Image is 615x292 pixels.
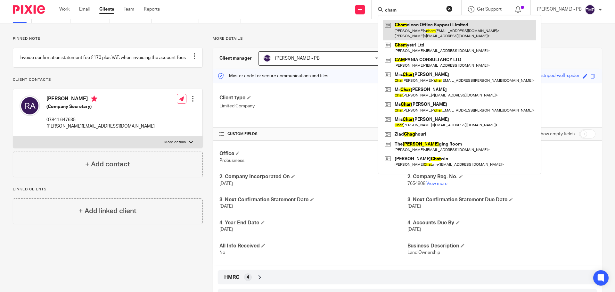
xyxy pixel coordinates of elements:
[585,4,595,15] img: svg%3E
[407,243,595,249] h4: Business Description
[164,140,186,145] p: More details
[219,227,233,232] span: [DATE]
[407,250,440,255] span: Land Ownership
[219,181,233,186] span: [DATE]
[219,131,407,137] h4: CUSTOM FIELDS
[219,196,407,203] h4: 3. Next Confirmation Statement Date
[13,77,203,82] p: Client contacts
[219,103,407,109] p: Limited Company
[407,220,595,226] h4: 4. Accounts Due By
[407,196,595,203] h4: 3. Next Confirmation Statement Due Date
[219,55,252,62] h3: Client manager
[144,6,160,13] a: Reports
[219,173,407,180] h4: 2. Company Incorporated On
[407,204,421,209] span: [DATE]
[46,104,155,110] h5: (Company Secretary)
[59,6,70,13] a: Work
[219,158,244,163] span: Probusiness
[407,227,421,232] span: [DATE]
[91,96,97,102] i: Primary
[384,8,442,13] input: Search
[124,6,134,13] a: Team
[79,206,136,216] h4: + Add linked client
[46,123,155,129] p: [PERSON_NAME][EMAIL_ADDRESS][DOMAIN_NAME]
[219,220,407,226] h4: 4. Year End Date
[20,96,40,116] img: svg%3E
[218,73,328,79] p: Master code for secure communications and files
[13,36,203,41] p: Pinned note
[79,6,90,13] a: Email
[85,159,130,169] h4: + Add contact
[13,187,203,192] p: Linked clients
[219,95,407,101] h4: Client type
[213,36,602,41] p: More details
[13,5,45,14] img: Pixie
[426,181,447,186] a: View more
[407,181,425,186] span: 7654808
[219,250,225,255] span: No
[219,243,407,249] h4: All Info Received
[46,96,155,104] h4: [PERSON_NAME]
[219,150,407,157] h4: Office
[537,6,582,13] p: [PERSON_NAME] - PB
[275,56,320,61] span: [PERSON_NAME] - PB
[219,204,233,209] span: [DATE]
[99,6,114,13] a: Clients
[477,7,502,12] span: Get Support
[263,54,271,62] img: svg%3E
[247,274,249,280] span: 4
[446,5,453,12] button: Clear
[538,131,575,137] label: Show empty fields
[46,117,155,123] p: 07841 647635
[224,274,239,281] span: HMRC
[407,173,595,180] h4: 2. Company Reg. No.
